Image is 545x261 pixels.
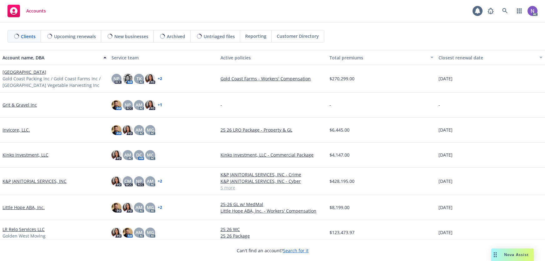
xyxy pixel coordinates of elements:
[245,33,266,39] span: Reporting
[2,54,100,61] div: Account name, DBA
[123,203,133,213] img: photo
[438,229,453,236] span: [DATE]
[220,102,222,108] span: -
[136,152,142,158] span: DC
[145,100,155,110] img: photo
[147,152,154,158] span: MC
[111,125,121,135] img: photo
[136,178,142,184] span: NP
[237,247,309,254] span: Can't find an account?
[111,228,121,238] img: photo
[329,204,349,211] span: $8,199.00
[220,152,325,158] a: Kinko Investment, LLC - Commercial Package
[329,102,331,108] span: -
[147,127,154,133] span: MG
[438,152,453,158] span: [DATE]
[2,69,46,75] a: [GEOGRAPHIC_DATA]
[125,102,131,108] span: NP
[2,127,30,133] a: Invicore, LLC.
[220,208,325,214] a: Little Hope ABA, Inc. - Workers' Compensation
[438,75,453,82] span: [DATE]
[158,206,162,209] a: + 2
[218,50,327,65] button: Active policies
[136,229,142,236] span: AM
[220,184,325,191] a: 5 more
[220,226,325,233] a: 25 26 WC
[438,178,453,184] span: [DATE]
[491,248,534,261] button: Nova Assist
[26,8,46,13] span: Accounts
[491,248,499,261] div: Drag to move
[220,54,325,61] div: Active policies
[2,102,37,108] a: Grit & Gravel Inc
[438,204,453,211] span: [DATE]
[2,178,67,184] a: K&P JANITORIAL SERVICES, INC
[147,178,154,184] span: AM
[438,127,453,133] span: [DATE]
[123,74,133,84] img: photo
[136,75,142,82] span: TK
[111,176,121,186] img: photo
[158,179,162,183] a: + 2
[124,178,131,184] span: CM
[283,248,309,253] a: Search for it
[145,74,155,84] img: photo
[167,33,185,40] span: Archived
[158,77,162,81] a: + 2
[499,5,511,17] a: Search
[114,33,148,40] span: New businesses
[111,54,216,61] div: Service team
[220,233,325,239] a: 25 26 Package
[204,33,235,40] span: Untriaged files
[329,152,349,158] span: $4,147.00
[123,125,133,135] img: photo
[111,150,121,160] img: photo
[113,75,120,82] span: NP
[220,178,325,184] a: K&P JANITORIAL SERVICES, INC - Cyber
[528,6,538,16] img: photo
[504,252,529,257] span: Nova Assist
[329,178,354,184] span: $428,195.00
[2,75,107,88] span: Gold Coast Packing Inc / Gold Coast Farms Inc / [GEOGRAPHIC_DATA] Vegetable Harvesting Inc
[5,2,48,20] a: Accounts
[158,103,162,107] a: + 1
[277,33,319,39] span: Customer Directory
[136,127,142,133] span: AM
[513,5,526,17] a: Switch app
[2,204,45,211] a: Little Hope ABA, Inc.
[2,152,48,158] a: Kinko Investment, LLC
[220,127,325,133] a: 25 26 LRO Package - Property & GL
[220,171,325,178] a: K&P JANITORIAL SERVICES, INC - Crime
[438,102,440,108] span: -
[124,152,131,158] span: AM
[136,204,142,211] span: AM
[21,33,36,40] span: Clients
[2,226,45,233] a: LR Relo Services LLC
[484,5,497,17] a: Report a Bug
[329,75,354,82] span: $270,299.00
[147,204,154,211] span: MG
[327,50,436,65] button: Total premiums
[220,75,325,82] a: Gold Coast Farms - Workers' Compensation
[438,54,536,61] div: Closest renewal date
[220,201,325,208] a: 25-26 GL w/ MedMal
[111,203,121,213] img: photo
[2,233,46,239] span: Golden West Moving
[123,228,133,238] img: photo
[329,229,354,236] span: $123,473.97
[436,50,545,65] button: Closest renewal date
[109,50,218,65] button: Service team
[329,54,427,61] div: Total premiums
[54,33,96,40] span: Upcoming renewals
[111,100,121,110] img: photo
[136,102,142,108] span: AM
[329,127,349,133] span: $6,445.00
[147,229,154,236] span: MG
